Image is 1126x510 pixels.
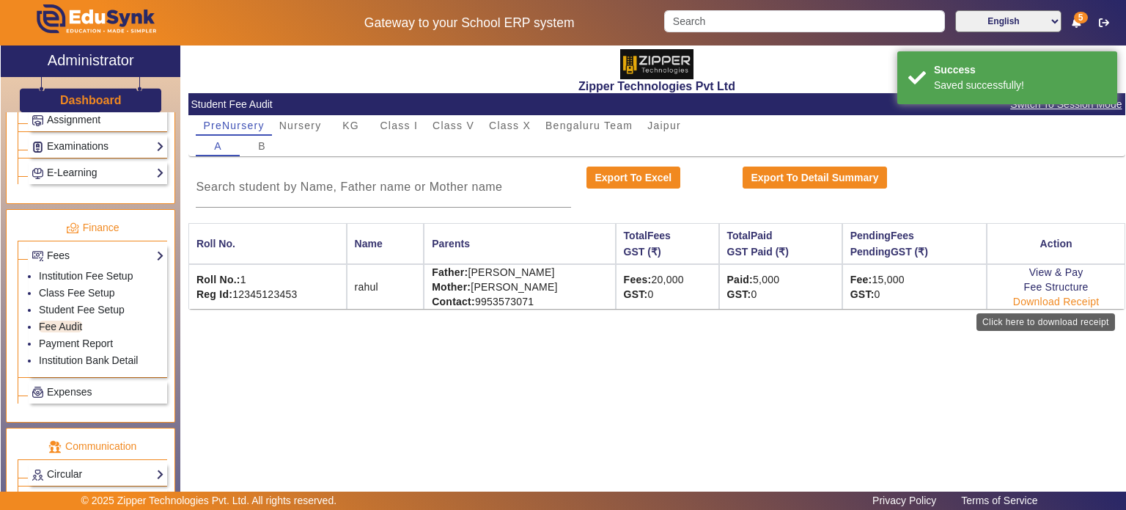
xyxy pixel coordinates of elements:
[355,236,416,252] div: Name
[620,49,693,79] img: 36227e3f-cbf6-4043-b8fc-b5c5f2957d0a
[47,386,92,398] span: Expenses
[1009,96,1122,113] span: Switch To Session Mode
[32,387,43,398] img: Payroll.png
[624,272,711,302] div: 20,000 0
[727,227,834,260] div: TotalPaidGST Paid (₹)
[39,304,125,316] a: Student Fee Setup
[987,223,1125,264] th: Action
[39,287,115,299] a: Class Fee Setup
[647,120,681,131] span: Jaipur
[1029,266,1083,278] a: View & Pay
[433,120,474,131] span: Class V
[432,296,475,307] strong: Contact:
[850,274,872,285] strong: Fee:
[196,236,339,252] div: Roll No.
[727,288,751,300] strong: GST:
[32,115,43,126] img: Assignments.png
[203,120,264,131] span: PreNursery
[545,120,633,131] span: Bengaluru Team
[60,93,122,107] h3: Dashboard
[188,264,347,309] td: 1 12345123453
[59,92,122,108] a: Dashboard
[196,274,240,285] strong: Roll No.:
[66,222,79,235] img: finance.png
[196,178,571,196] input: Search student by Name, Father name or Mother name
[624,274,652,285] strong: Fees:
[39,354,138,366] a: Institution Bank Detail
[32,112,164,128] a: Assignment
[934,78,1106,93] div: Saved successfully!
[850,227,979,260] div: PendingFeesPendingGST (₹)
[624,227,711,260] div: TotalFeesGST (₹)
[743,167,887,189] button: Export To Detail Summary
[48,440,62,453] img: communication.png
[279,120,322,131] span: Nursery
[18,439,167,454] p: Communication
[1074,12,1088,23] span: 5
[355,236,383,252] div: Name
[624,227,671,260] div: TotalFees GST (₹)
[81,493,337,509] p: © 2025 Zipper Technologies Pvt. Ltd. All rights reserved.
[47,114,100,125] span: Assignment
[850,288,875,300] strong: GST:
[196,288,232,300] strong: Reg Id:
[865,491,943,510] a: Privacy Policy
[727,274,753,285] strong: Paid:
[727,272,834,302] div: 5,000 0
[290,15,649,31] h5: Gateway to your School ERP system
[727,227,789,260] div: TotalPaid GST Paid (₹)
[188,93,1125,115] mat-card-header: Student Fee Audit
[850,272,979,302] div: 15,000 0
[39,270,133,282] a: Institution Fee Setup
[624,288,648,300] strong: GST:
[934,62,1106,78] div: Success
[342,120,359,131] span: KG
[39,338,113,349] a: Payment Report
[432,281,471,293] strong: Mother:
[188,79,1125,93] h2: Zipper Technologies Pvt Ltd
[39,321,82,332] a: Fee Audit
[196,236,235,252] div: Roll No.
[954,491,1045,510] a: Terms of Service
[432,266,468,278] strong: Father:
[976,313,1115,331] div: Click here to download receipt
[258,141,266,151] span: B
[18,220,167,236] p: Finance
[380,120,419,131] span: Class I
[586,167,680,189] button: Export To Excel
[489,120,531,131] span: Class X
[48,51,134,69] h2: Administrator
[850,227,928,260] div: PendingFees PendingGST (₹)
[424,223,615,264] th: Parents
[664,10,944,32] input: Search
[1,45,180,77] a: Administrator
[1024,281,1089,293] a: Fee Structure
[1013,296,1100,307] a: Download Receipt
[32,384,164,401] a: Expenses
[424,264,615,309] td: [PERSON_NAME] [PERSON_NAME] 9953573071
[347,264,424,309] td: rahul
[214,141,222,151] span: A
